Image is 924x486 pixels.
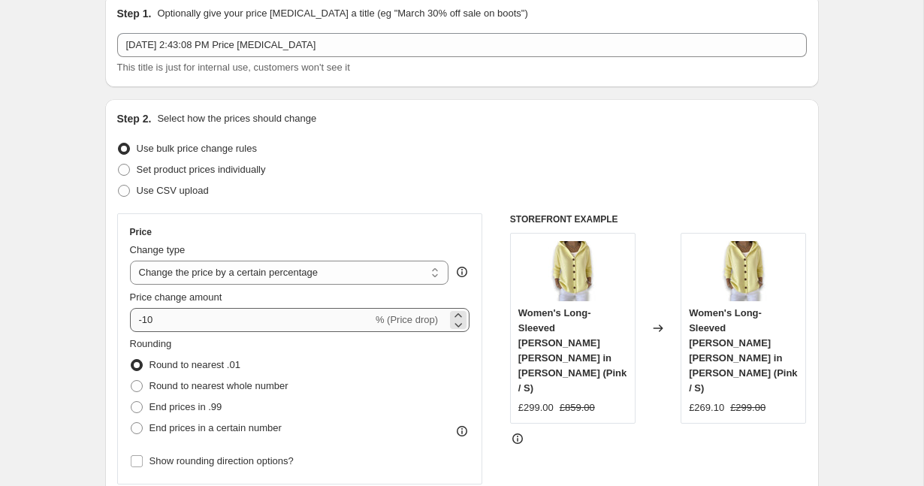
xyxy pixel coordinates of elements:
p: Select how the prices should change [157,111,316,126]
span: This title is just for internal use, customers won't see it [117,62,350,73]
h2: Step 2. [117,111,152,126]
h6: STOREFRONT EXAMPLE [510,213,807,225]
span: Set product prices individually [137,164,266,175]
h3: Price [130,226,152,238]
h2: Step 1. [117,6,152,21]
span: % (Price drop) [376,314,438,325]
span: Rounding [130,338,172,349]
span: End prices in a certain number [149,422,282,433]
strike: £299.00 [730,400,765,415]
span: Change type [130,244,186,255]
span: Use bulk price change rules [137,143,257,154]
span: Round to nearest whole number [149,380,288,391]
span: Use CSV upload [137,185,209,196]
input: 30% off holiday sale [117,33,807,57]
span: Show rounding direction options? [149,455,294,466]
span: Women's Long-Sleeved [PERSON_NAME] [PERSON_NAME] in [PERSON_NAME] (Pink / S) [689,307,797,394]
p: Optionally give your price [MEDICAL_DATA] a title (eg "March 30% off sale on boots") [157,6,527,21]
div: £269.10 [689,400,724,415]
span: Round to nearest .01 [149,359,240,370]
input: -15 [130,308,373,332]
div: £299.00 [518,400,554,415]
span: Price change amount [130,291,222,303]
strike: £859.00 [560,400,595,415]
span: End prices in .99 [149,401,222,412]
div: help [454,264,470,279]
img: Sf8bb64b23dae4671808ccfb4559ce2c3Q-Photoroom-Photoroom-12_80x.jpg [542,241,602,301]
img: Sf8bb64b23dae4671808ccfb4559ce2c3Q-Photoroom-Photoroom-12_80x.jpg [714,241,774,301]
span: Women's Long-Sleeved [PERSON_NAME] [PERSON_NAME] in [PERSON_NAME] (Pink / S) [518,307,627,394]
